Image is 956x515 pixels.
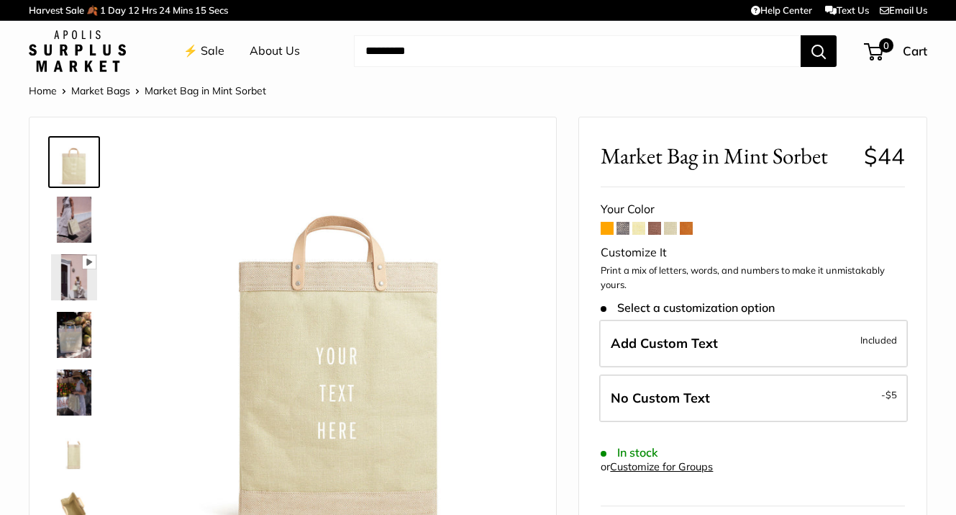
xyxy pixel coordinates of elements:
a: 0 Cart [865,40,927,63]
span: Add Custom Text [611,335,718,351]
span: Hrs [142,4,157,16]
span: 0 [879,38,893,53]
img: Market Bag in Mint Sorbet [51,312,97,358]
span: In stock [601,446,657,460]
a: Market Bag in Mint Sorbet [48,309,100,361]
a: Home [29,84,57,97]
span: Mins [173,4,193,16]
a: Market Bag in Mint Sorbet [48,367,100,418]
a: Customize for Groups [610,460,713,473]
img: Market Bag in Mint Sorbet [51,427,97,473]
span: 24 [159,4,170,16]
span: Included [860,331,897,349]
div: or [601,457,713,477]
a: ⚡️ Sale [183,40,224,62]
a: Market Bag in Mint Sorbet [48,251,100,303]
nav: Breadcrumb [29,81,266,100]
a: Market Bag in Mint Sorbet [48,136,100,188]
span: Select a customization option [601,301,774,315]
a: Text Us [825,4,869,16]
span: No Custom Text [611,390,710,406]
a: Help Center [751,4,812,16]
span: Day [108,4,126,16]
a: Market Bags [71,84,130,97]
img: Market Bag in Mint Sorbet [51,370,97,416]
img: Apolis: Surplus Market [29,30,126,72]
span: Market Bag in Mint Sorbet [601,143,852,169]
span: 1 [100,4,106,16]
button: Search [801,35,837,67]
span: Cart [903,43,927,58]
a: Market Bag in Mint Sorbet [48,424,100,476]
label: Leave Blank [599,375,908,422]
span: - [881,386,897,403]
p: Print a mix of letters, words, and numbers to make it unmistakably yours. [601,264,905,292]
span: Market Bag in Mint Sorbet [145,84,266,97]
span: 12 [128,4,140,16]
label: Add Custom Text [599,320,908,367]
span: 15 [195,4,206,16]
span: $44 [864,142,905,170]
span: $5 [886,389,897,400]
a: Email Us [880,4,927,16]
div: Your Color [601,199,905,220]
img: Market Bag in Mint Sorbet [51,197,97,243]
a: About Us [250,40,300,62]
div: Customize It [601,242,905,264]
img: Market Bag in Mint Sorbet [51,254,97,300]
input: Search... [354,35,801,67]
a: Market Bag in Mint Sorbet [48,194,100,246]
span: Secs [209,4,228,16]
img: Market Bag in Mint Sorbet [51,139,97,185]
